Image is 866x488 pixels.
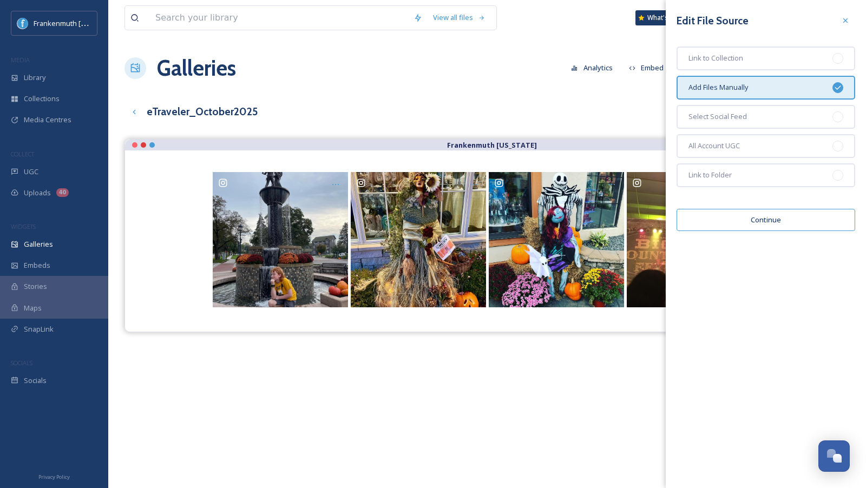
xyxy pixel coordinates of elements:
[11,222,36,230] span: WIDGETS
[688,111,747,122] span: Select Social Feed
[349,172,487,307] a: Opens media popup. Media description: ‘Muth dump 🍂🍁🍃 • • • #frankenmuth #frankenmuthmichigan #aut...
[24,260,50,271] span: Embeds
[688,170,732,180] span: Link to Folder
[688,53,743,63] span: Link to Collection
[677,209,855,231] button: Continue
[428,7,491,28] a: View all files
[150,6,408,30] input: Search your library
[147,104,258,120] h3: eTraveler_October2025
[38,473,70,480] span: Privacy Policy
[157,52,236,84] a: Galleries
[566,57,618,78] button: Analytics
[11,150,34,158] span: COLLECT
[688,141,740,151] span: All Account UGC
[24,188,51,198] span: Uploads
[211,172,349,307] a: Opens media popup. Media description: These two kids are so amazing! They make me laugh and tug a...
[624,57,670,78] button: Embed
[34,18,115,28] span: Frankenmuth [US_STATE]
[11,359,32,367] span: SOCIALS
[17,18,28,29] img: Social%20Media%20PFP%202025.jpg
[447,140,537,150] strong: Frankenmuth [US_STATE]
[487,172,625,307] a: Opens media popup. Media description: Saw this awesome display at the #riverplaceshops in #franke...
[11,56,30,64] span: MEDIA
[818,440,850,472] button: Open Chat
[24,72,45,83] span: Library
[24,324,54,334] span: SnapLink
[677,13,749,29] h3: Edit File Source
[56,188,69,197] div: 40
[24,167,38,177] span: UGC
[38,470,70,483] a: Privacy Policy
[24,239,53,249] span: Galleries
[688,82,748,93] span: Add Files Manually
[24,94,60,104] span: Collections
[625,172,763,307] a: Opens media popup. Media description: Big Country Fest #frankenmuth #bigcountryfest2017.
[24,303,42,313] span: Maps
[635,10,690,25] a: What's New
[24,375,47,386] span: Socials
[566,57,624,78] a: Analytics
[24,115,71,125] span: Media Centres
[24,281,47,292] span: Stories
